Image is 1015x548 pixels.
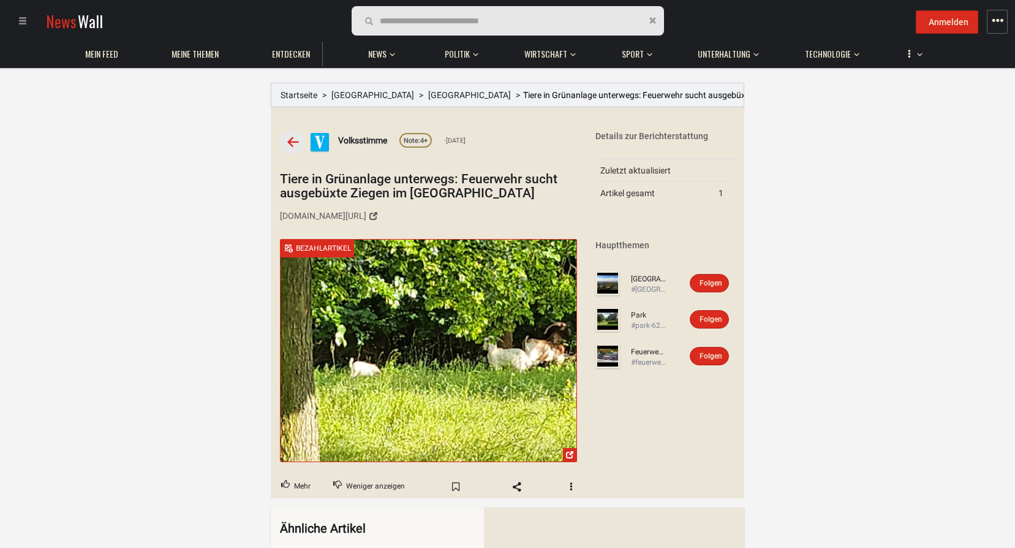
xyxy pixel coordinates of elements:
[524,48,567,59] span: Wirtschaft
[518,37,576,66] button: Wirtschaft
[271,475,321,498] button: Upvote
[281,240,576,462] img: Tiere in Grünanlage unterwegs: Feuerwehr sucht ausgebüxte Ziegen im ...
[631,321,668,331] div: #park-62be6e581c33f
[439,37,478,66] button: Politik
[499,477,535,497] span: Share
[595,344,620,368] img: Profilbild von Feuerwehrmann
[362,37,399,66] button: News
[444,135,466,147] span: [DATE]
[631,357,668,368] div: #feuerwehrmann
[85,48,118,59] span: Mein Feed
[622,48,644,59] span: Sport
[692,37,759,66] button: Unterhaltung
[595,239,735,251] div: Hauptthemen
[805,48,851,59] span: Technologie
[280,520,438,538] div: Ähnliche Artikel
[799,42,857,66] a: Technologie
[280,206,577,227] a: [DOMAIN_NAME][URL]
[714,182,735,205] td: 1
[595,271,620,295] img: Profilbild von Magdeburg
[46,10,103,32] a: NewsWall
[280,239,577,462] a: Tiere in Grünanlage unterwegs: Feuerwehr sucht ausgebüxte Ziegen im ...paywall-iconBezahlartikel
[272,48,310,59] span: Entdecken
[799,37,859,66] button: Technologie
[631,347,668,357] a: Feuerwehrmann
[700,279,722,287] span: Folgen
[631,310,668,321] a: Park
[700,352,722,360] span: Folgen
[284,243,293,253] img: paywall-icon
[323,475,415,498] button: Downvote
[518,42,573,66] a: Wirtschaft
[631,284,668,295] div: #[GEOGRAPHIC_DATA]
[700,315,722,324] span: Folgen
[331,90,414,100] a: [GEOGRAPHIC_DATA]
[616,37,652,66] button: Sport
[280,209,366,223] div: [DOMAIN_NAME][URL]
[368,48,387,59] span: News
[281,90,317,100] a: Startseite
[916,10,978,34] button: Anmelden
[595,130,735,142] div: Details zur Berichterstattung
[78,10,103,32] span: Wall
[338,134,387,147] a: Volksstimme
[692,42,757,66] a: Unterhaltung
[346,479,405,495] span: Weniger anzeigen
[631,274,668,284] a: [GEOGRAPHIC_DATA]
[439,42,476,66] a: Politik
[616,42,650,66] a: Sport
[399,133,432,148] a: Note:4+
[404,135,428,147] div: 4+
[929,17,968,27] span: Anmelden
[294,479,311,495] span: Mehr
[595,307,620,332] img: Profilbild von Park
[438,477,474,497] span: Bookmark
[362,42,393,66] a: News
[445,48,470,59] span: Politik
[595,159,713,182] td: Zuletzt aktualisiert
[523,90,875,100] span: Tiere in Grünanlage unterwegs: Feuerwehr sucht ausgebüxte Ziegen im [GEOGRAPHIC_DATA]
[296,244,351,253] span: Bezahlartikel
[46,10,77,32] span: News
[280,172,577,200] h1: Tiere in Grünanlage unterwegs: Feuerwehr sucht ausgebüxte Ziegen im [GEOGRAPHIC_DATA]
[595,182,713,205] td: Artikel gesamt
[311,133,329,151] img: Profilbild von Volksstimme
[404,137,420,145] span: Note:
[428,90,511,100] a: [GEOGRAPHIC_DATA]
[172,48,219,59] span: Meine Themen
[698,48,750,59] span: Unterhaltung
